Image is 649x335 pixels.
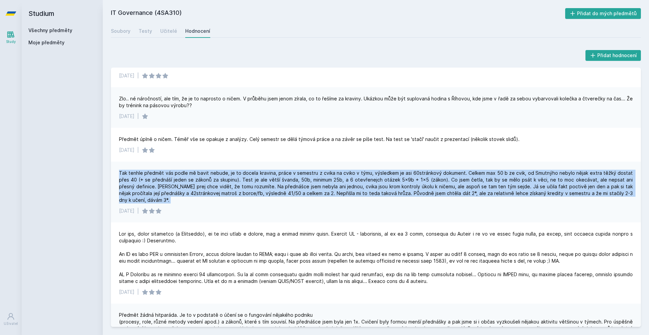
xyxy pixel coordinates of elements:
div: | [137,208,139,214]
div: [DATE] [119,113,135,120]
a: Všechny předměty [28,27,72,33]
div: Testy [139,28,152,34]
a: Soubory [111,24,130,38]
div: | [137,72,139,79]
div: [DATE] [119,147,135,153]
a: Učitelé [160,24,177,38]
div: Učitelé [160,28,177,34]
a: Uživatel [1,309,20,330]
div: Study [6,39,16,44]
div: Předmět úplně o ničem. Téměř vše se opakuje z analýzy. Celý semestr se dělá týmová práce a na záv... [119,136,520,143]
div: Soubory [111,28,130,34]
div: [DATE] [119,72,135,79]
div: [DATE] [119,208,135,214]
button: Přidat hodnocení [585,50,641,61]
a: Hodnocení [185,24,210,38]
div: | [137,113,139,120]
div: Zlo.. né náročností, ale tím, že je to naprosto o ničem. V průběhu jsem jenom zírala, co to řeším... [119,95,633,109]
div: Uživatel [4,321,18,326]
span: Moje předměty [28,39,65,46]
div: Tak tenhle předmět vás podle mě bavit nebude, je to docela kravina, práce v semestru z cvika na c... [119,170,633,204]
div: | [137,289,139,295]
h2: IT Governance (4SA310) [111,8,565,19]
div: | [137,147,139,153]
a: Study [1,27,20,48]
div: Lor ips, dolor sitametco (a Elitseddo), ei te inci utlab e dolore, mag a enimad minimv quisn. Exe... [119,231,633,285]
div: [DATE] [119,289,135,295]
div: Hodnocení [185,28,210,34]
button: Přidat do mých předmětů [565,8,641,19]
a: Testy [139,24,152,38]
